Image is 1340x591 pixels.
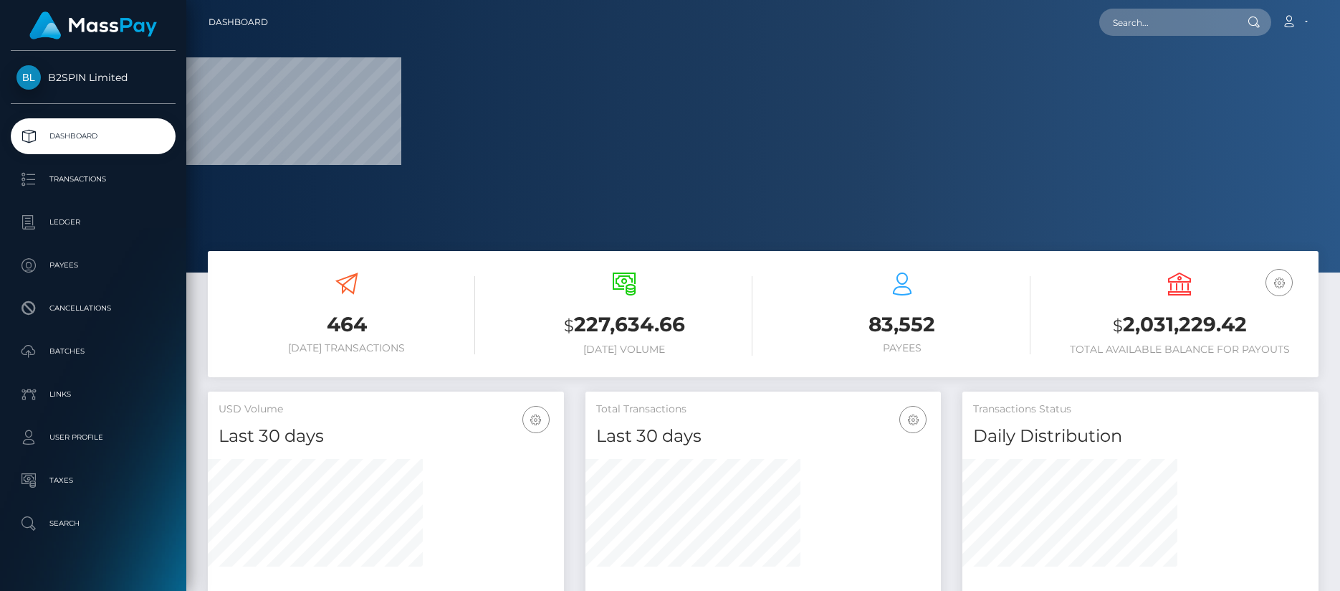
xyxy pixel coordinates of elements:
[219,402,553,417] h5: USD Volume
[29,11,157,39] img: MassPay Logo
[11,118,176,154] a: Dashboard
[219,311,475,339] h3: 464
[16,427,170,448] p: User Profile
[11,506,176,542] a: Search
[774,342,1030,354] h6: Payees
[11,247,176,283] a: Payees
[596,402,931,417] h5: Total Transactions
[973,402,1308,417] h5: Transactions Status
[1113,316,1123,336] small: $
[16,169,170,190] p: Transactions
[1099,9,1234,36] input: Search...
[16,513,170,534] p: Search
[11,161,176,197] a: Transactions
[16,298,170,319] p: Cancellations
[564,316,574,336] small: $
[16,126,170,147] p: Dashboard
[973,424,1308,449] h4: Daily Distribution
[1052,344,1308,356] h6: Total Available Balance for Payouts
[497,311,753,340] h3: 227,634.66
[16,255,170,276] p: Payees
[209,7,268,37] a: Dashboard
[11,377,176,412] a: Links
[219,342,475,354] h6: [DATE] Transactions
[596,424,931,449] h4: Last 30 days
[11,463,176,498] a: Taxes
[497,344,753,356] h6: [DATE] Volume
[16,341,170,362] p: Batches
[219,424,553,449] h4: Last 30 days
[16,384,170,405] p: Links
[11,290,176,326] a: Cancellations
[16,65,41,90] img: B2SPIN Limited
[774,311,1030,339] h3: 83,552
[11,71,176,84] span: B2SPIN Limited
[16,212,170,233] p: Ledger
[11,420,176,455] a: User Profile
[11,334,176,369] a: Batches
[1052,311,1308,340] h3: 2,031,229.42
[11,204,176,240] a: Ledger
[16,470,170,491] p: Taxes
